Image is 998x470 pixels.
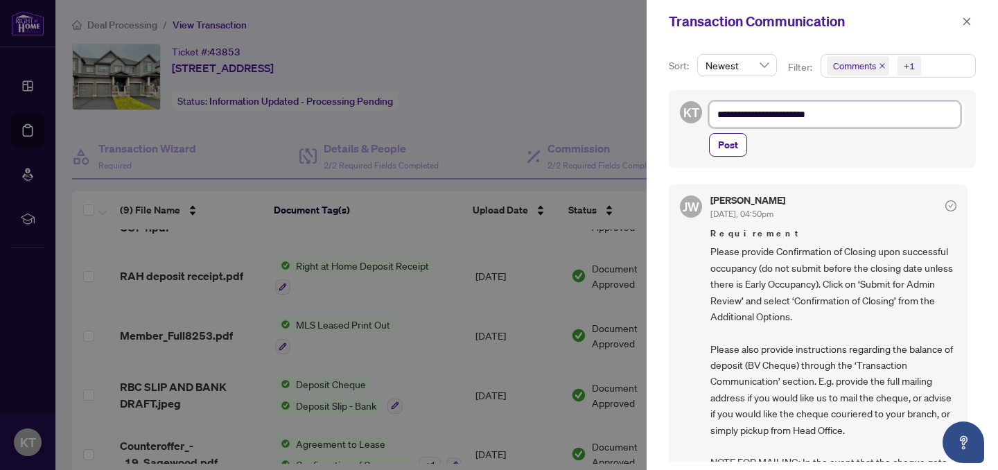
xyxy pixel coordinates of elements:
button: Open asap [943,421,984,463]
span: Comments [827,56,889,76]
span: Requirement [710,227,956,241]
button: Post [709,133,747,157]
span: check-circle [945,200,956,211]
p: Filter: [788,60,814,75]
div: +1 [904,59,915,73]
div: Transaction Communication [669,11,958,32]
p: Sort: [669,58,692,73]
span: Newest [706,55,769,76]
span: JW [683,197,699,216]
h5: [PERSON_NAME] [710,195,785,205]
span: close [962,17,972,26]
span: close [879,62,886,69]
span: KT [683,103,699,122]
span: [DATE], 04:50pm [710,209,773,219]
span: Post [718,134,738,156]
span: Comments [833,59,876,73]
